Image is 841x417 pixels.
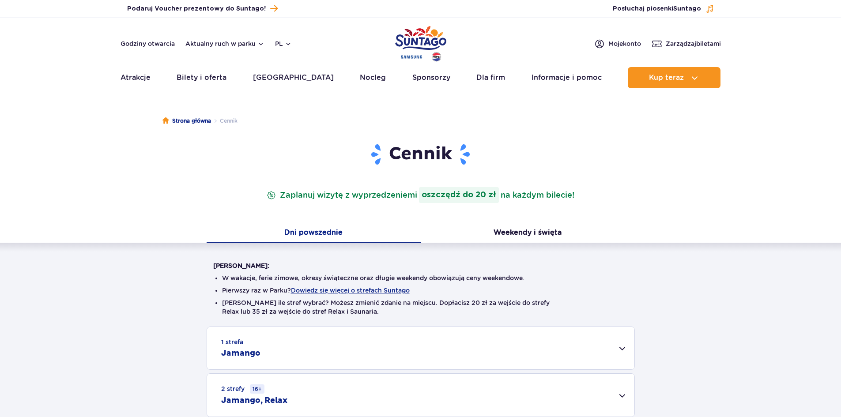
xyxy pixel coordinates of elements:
[419,187,499,203] strong: oszczędź do 20 zł
[652,38,721,49] a: Zarządzajbiletami
[221,338,243,346] small: 1 strefa
[421,224,635,243] button: Weekendy i święta
[412,67,450,88] a: Sponsorzy
[127,3,278,15] a: Podaruj Voucher prezentowy do Suntago!
[162,116,211,125] a: Strona główna
[222,298,619,316] li: [PERSON_NAME] ile stref wybrać? Możesz zmienić zdanie na miejscu. Dopłacisz 20 zł za wejście do s...
[213,262,269,269] strong: [PERSON_NAME]:
[253,67,334,88] a: [GEOGRAPHIC_DATA]
[532,67,602,88] a: Informacje i pomoc
[121,67,151,88] a: Atrakcje
[673,6,701,12] span: Suntago
[221,384,264,394] small: 2 strefy
[211,116,238,125] li: Cennik
[608,39,641,48] span: Moje konto
[250,384,264,394] small: 16+
[213,143,628,166] h1: Cennik
[628,67,720,88] button: Kup teraz
[275,39,292,48] button: pl
[121,39,175,48] a: Godziny otwarcia
[360,67,386,88] a: Nocleg
[476,67,505,88] a: Dla firm
[222,274,619,282] li: W wakacje, ferie zimowe, okresy świąteczne oraz długie weekendy obowiązują ceny weekendowe.
[207,224,421,243] button: Dni powszednie
[127,4,266,13] span: Podaruj Voucher prezentowy do Suntago!
[594,38,641,49] a: Mojekonto
[613,4,701,13] span: Posłuchaj piosenki
[221,348,260,359] h2: Jamango
[177,67,226,88] a: Bilety i oferta
[265,187,576,203] p: Zaplanuj wizytę z wyprzedzeniem na każdym bilecie!
[395,22,446,63] a: Park of Poland
[221,395,287,406] h2: Jamango, Relax
[185,40,264,47] button: Aktualny ruch w parku
[666,39,721,48] span: Zarządzaj biletami
[291,287,410,294] button: Dowiedz się więcej o strefach Suntago
[222,286,619,295] li: Pierwszy raz w Parku?
[613,4,714,13] button: Posłuchaj piosenkiSuntago
[649,74,684,82] span: Kup teraz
